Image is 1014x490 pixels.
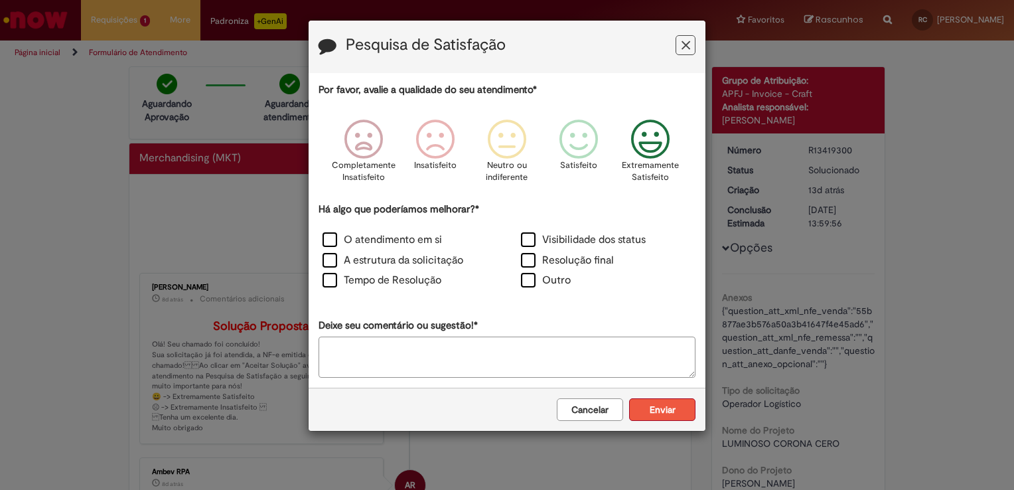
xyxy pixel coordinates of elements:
[521,232,646,248] label: Visibilidade dos status
[473,110,541,201] div: Neutro ou indiferente
[560,159,597,172] p: Satisfeito
[521,253,614,268] label: Resolução final
[319,83,537,97] label: Por favor, avalie a qualidade do seu atendimento*
[323,253,463,268] label: A estrutura da solicitação
[557,398,623,421] button: Cancelar
[319,319,478,333] label: Deixe seu comentário ou sugestão!*
[332,159,396,184] p: Completamente Insatisfeito
[329,110,397,201] div: Completamente Insatisfeito
[616,110,684,201] div: Extremamente Satisfeito
[483,159,531,184] p: Neutro ou indiferente
[319,203,695,292] div: Há algo que poderíamos melhorar?*
[545,110,613,201] div: Satisfeito
[521,273,571,288] label: Outro
[346,37,506,54] label: Pesquisa de Satisfação
[629,398,695,421] button: Enviar
[622,159,679,184] p: Extremamente Satisfeito
[414,159,457,172] p: Insatisfeito
[401,110,469,201] div: Insatisfeito
[323,273,441,288] label: Tempo de Resolução
[323,232,442,248] label: O atendimento em si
